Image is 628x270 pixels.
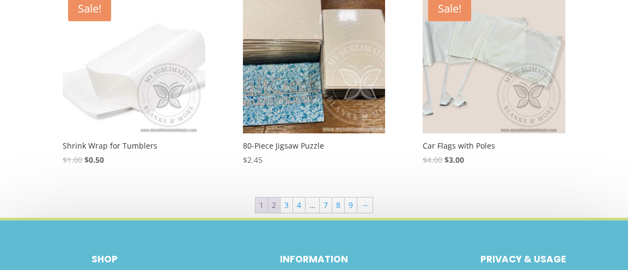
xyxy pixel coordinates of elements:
[243,155,263,165] bdi: 2.45
[423,138,565,154] h2: Car Flags with Poles
[84,155,89,165] span: $
[444,155,449,165] span: $
[63,155,67,165] span: $
[332,198,344,213] a: Page 8
[255,198,267,213] span: Page 1
[306,198,319,213] span: …
[293,198,305,213] a: Page 4
[357,198,373,213] a: →
[84,155,104,165] bdi: 0.50
[320,198,332,213] a: Page 7
[268,198,280,213] a: Page 2
[243,155,247,165] span: $
[419,253,628,266] p: Privacy & Usage
[243,138,386,154] h2: 80-Piece Jigsaw Puzzle
[63,155,82,165] bdi: 1.00
[423,155,442,165] bdi: 4.00
[281,198,292,213] a: Page 3
[444,155,464,165] bdi: 3.00
[63,138,205,154] h2: Shrink Wrap for Tumblers
[423,155,427,165] span: $
[345,198,357,213] a: Page 9
[63,197,565,218] nav: Product Pagination
[209,253,418,266] p: Information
